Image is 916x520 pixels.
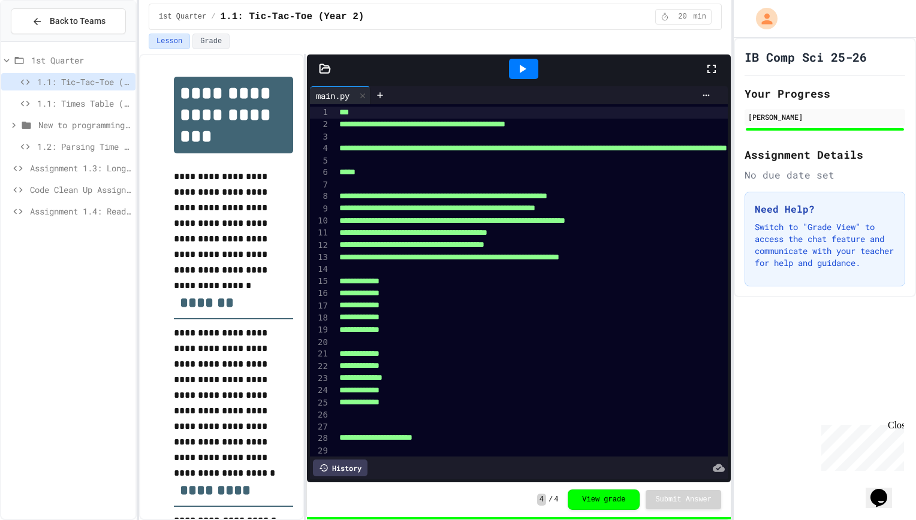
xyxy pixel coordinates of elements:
[30,162,131,174] span: Assignment 1.3: Longitude and Latitude Data
[5,5,83,76] div: Chat with us now!Close
[310,240,330,252] div: 12
[37,75,131,88] span: 1.1: Tic-Tac-Toe (Year 2)
[549,495,553,504] span: /
[310,167,330,179] div: 6
[159,12,206,22] span: 1st Quarter
[310,373,330,385] div: 23
[310,312,330,324] div: 18
[50,15,106,28] span: Back to Teams
[310,252,330,264] div: 13
[554,495,558,504] span: 4
[37,140,131,153] span: 1.2: Parsing Time Data
[310,421,330,433] div: 27
[30,183,131,196] span: Code Clean Up Assignment
[866,472,904,508] iframe: chat widget
[745,146,905,163] h2: Assignment Details
[310,107,330,119] div: 1
[755,202,895,216] h3: Need Help?
[30,205,131,217] span: Assignment 1.4: Reading and Parsing Data
[310,397,330,409] div: 25
[646,490,721,509] button: Submit Answer
[192,34,230,49] button: Grade
[310,119,330,131] div: 2
[310,179,330,191] div: 7
[310,348,330,360] div: 21
[568,489,640,510] button: View grade
[310,288,330,300] div: 16
[655,495,712,504] span: Submit Answer
[310,131,330,143] div: 3
[310,385,330,397] div: 24
[755,221,895,269] p: Switch to "Grade View" to access the chat feature and communicate with your teacher for help and ...
[310,227,330,239] div: 11
[313,459,367,476] div: History
[537,494,546,506] span: 4
[11,8,126,34] button: Back to Teams
[310,86,370,104] div: main.py
[310,155,330,167] div: 5
[310,361,330,373] div: 22
[745,49,867,65] h1: IB Comp Sci 25-26
[310,409,330,421] div: 26
[673,12,692,22] span: 20
[816,420,904,471] iframe: chat widget
[38,119,131,131] span: New to programming exercises
[31,54,131,66] span: 1st Quarter
[745,168,905,182] div: No due date set
[310,215,330,227] div: 10
[310,203,330,215] div: 9
[310,143,330,155] div: 4
[310,445,330,457] div: 29
[310,300,330,312] div: 17
[743,5,781,32] div: My Account
[310,433,330,445] div: 28
[310,337,330,349] div: 20
[310,324,330,336] div: 19
[149,34,190,49] button: Lesson
[310,89,355,102] div: main.py
[693,12,706,22] span: min
[310,191,330,202] div: 8
[748,111,902,122] div: [PERSON_NAME]
[310,264,330,276] div: 14
[745,85,905,102] h2: Your Progress
[310,276,330,288] div: 15
[220,10,364,24] span: 1.1: Tic-Tac-Toe (Year 2)
[211,12,215,22] span: /
[37,97,131,110] span: 1.1: Times Table (Year 1/SL)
